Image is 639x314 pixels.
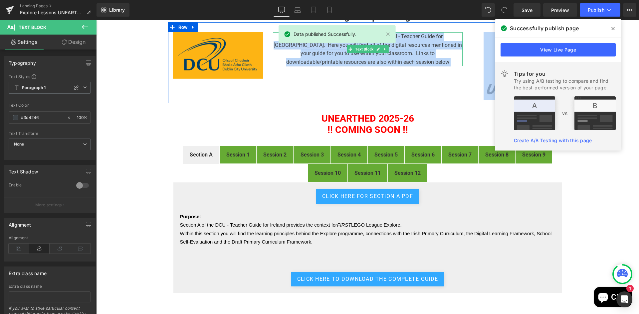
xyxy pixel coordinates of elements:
a: Design [50,35,98,50]
a: Click here to download the complete Guide [195,252,348,266]
button: Undo [482,3,495,17]
div: Extra class name [9,267,47,276]
inbox-online-store-chat: Shopify online store chat [496,267,537,289]
span: Save [522,7,532,14]
button: More settings [4,197,95,213]
div: Try using A/B testing to compare and find the best-performed version of your page. [514,78,616,91]
strong: Section A [94,132,116,138]
strong: Session 7 [352,132,375,138]
strong: Session 3 [204,132,228,138]
div: Typography [9,56,36,66]
a: Desktop [274,3,290,17]
div: Text Styles [9,74,91,79]
span: Preview [551,7,569,14]
span: Click here to download the complete Guide [201,255,342,263]
span: Text Block [258,25,279,33]
div: % [74,112,90,123]
strong: Session 6 [315,132,338,138]
img: light.svg [501,70,509,78]
a: New Library [97,3,129,17]
a: click here for Section A PDF [220,169,323,184]
a: Laptop [290,3,306,17]
button: More [623,3,636,17]
span: Explore Lessons UNEARTHED [20,10,84,15]
span: Publish [588,7,604,13]
i: FIRST [241,202,255,208]
a: Mobile [321,3,337,17]
a: Landing Pages [20,3,97,9]
h1: UNEARTHED 2025-26 [77,93,466,104]
div: Tips for you [514,70,616,78]
div: Text Shadow [9,165,38,174]
span: Data published Successfully. [294,31,356,38]
b: None [14,142,24,147]
strong: Session 5 [278,132,302,138]
span: Text Block [19,25,46,30]
strong: Session 1 [130,132,153,138]
b: Session 12 [298,150,324,156]
div: Alignment [9,236,91,240]
span: Purpose: [84,194,105,199]
span: Library [109,7,125,13]
a: Tablet [306,3,321,17]
b: Paragraph 1 [22,85,46,91]
p: More settings [35,202,62,208]
strong: Session 4 [241,132,265,138]
img: tip.png [514,96,616,130]
div: Alignment [9,218,31,228]
strong: Session 8 [389,132,412,138]
span: Within this section you will find the learning principles behind the Explore programme, connectio... [84,211,457,225]
span: Successfully publish page [510,24,579,32]
strong: Session 10 [218,150,245,156]
strong: Session 9 [426,132,449,138]
div: Open Intercom Messenger [616,291,632,307]
div: Text Transform [9,131,91,136]
button: Publish [580,3,620,17]
div: Text Color [9,103,91,108]
div: Enable [9,182,70,189]
a: Preview [543,3,577,17]
h1: !! COMING SOON !! [77,104,466,116]
span: click here for Section A PDF [226,172,317,180]
strong: Session 11 [258,150,285,156]
a: Expand / Collapse [93,2,102,12]
span: Row [81,2,93,12]
a: Expand / Collapse [286,25,293,33]
div: Extra class name [9,284,91,289]
input: Color [21,114,64,121]
strong: Session 2 [167,132,190,138]
button: Redo [498,3,511,17]
a: View Live Page [501,43,616,56]
span: Section A of the DCU - Teacher Guide for Ireland provides the context for LEGO League Explore. [84,202,306,208]
a: Create A/B Testing with this page [514,138,592,143]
